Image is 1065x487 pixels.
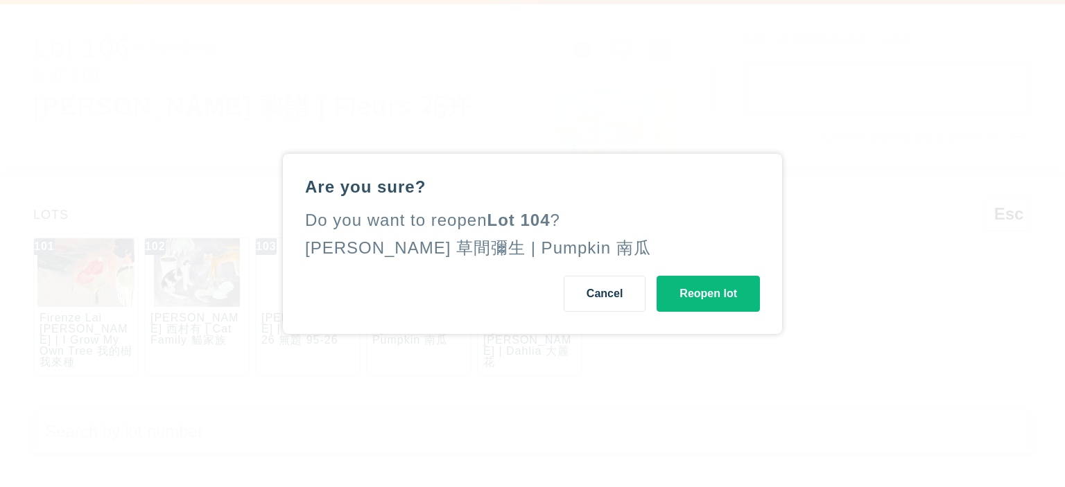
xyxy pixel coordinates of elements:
button: Reopen lot [657,276,760,312]
div: Are you sure? [305,176,760,198]
div: Do you want to reopen ? [305,209,760,231]
div: [PERSON_NAME] 草間彌生 | Pumpkin 南瓜 [305,238,651,257]
button: Cancel [564,276,646,312]
span: Lot 104 [487,211,551,229]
